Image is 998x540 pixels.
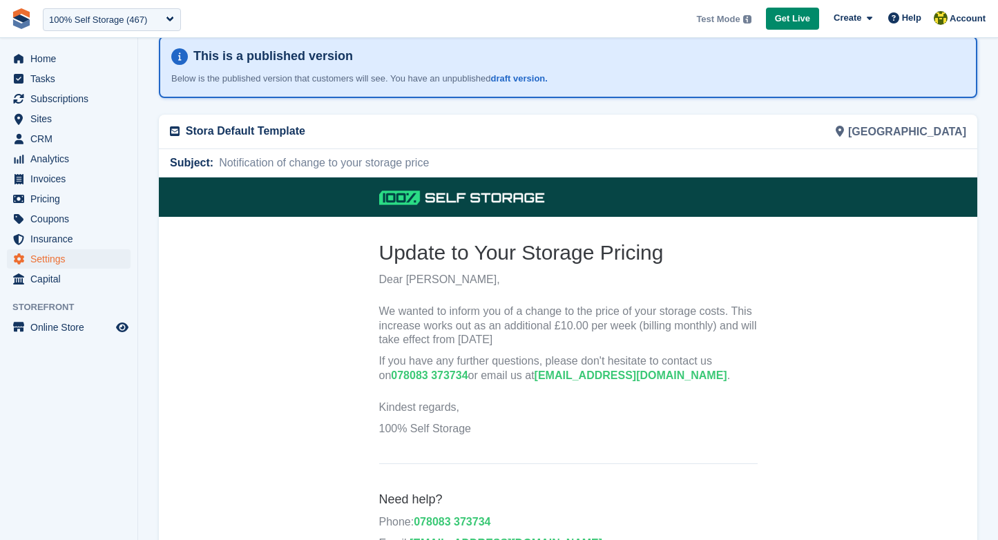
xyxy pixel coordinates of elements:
a: menu [7,109,131,128]
a: menu [7,49,131,68]
p: If you have any further questions, please don't hesitate to contact us on or email us at . [220,177,599,206]
span: Notification of change to your storage price [213,155,429,171]
a: menu [7,69,131,88]
a: menu [7,169,131,189]
a: 078083 373734 [232,192,309,204]
a: menu [7,129,131,148]
a: menu [7,209,131,229]
span: Pricing [30,189,113,209]
span: CRM [30,129,113,148]
h4: This is a published version [188,48,965,64]
p: Email: [220,359,599,374]
a: [EMAIL_ADDRESS][DOMAIN_NAME] [376,192,568,204]
a: 078083 373734 [255,338,332,350]
h6: Need help? [220,314,599,330]
a: draft version. [491,73,548,84]
h2: Update to Your Storage Pricing [220,61,599,88]
span: Analytics [30,149,113,168]
p: Below is the published version that customers will see. You have an unpublished [171,72,655,86]
span: Create [834,11,861,25]
a: Get Live [766,8,819,30]
span: Settings [30,249,113,269]
span: Test Mode [696,12,740,26]
a: menu [7,249,131,269]
p: Kindest regards, [220,223,599,238]
img: icon-info-grey-7440780725fd019a000dd9b08b2336e03edf1995a4989e88bcd33f0948082b44.svg [743,15,751,23]
a: menu [7,318,131,337]
span: Invoices [30,169,113,189]
span: Tasks [30,69,113,88]
span: Get Live [775,12,810,26]
span: Storefront [12,300,137,314]
p: We wanted to inform you of a change to the price of your storage costs. This increase works out a... [220,127,599,170]
p: Stora Default Template [186,123,560,139]
img: 100% Self Storage Logo [220,12,386,28]
span: Subscriptions [30,89,113,108]
a: Preview store [114,319,131,336]
span: Insurance [30,229,113,249]
img: Rob Sweeney [934,11,948,25]
span: Subject: [170,155,213,171]
a: [EMAIL_ADDRESS][DOMAIN_NAME] [251,360,443,372]
img: stora-icon-8386f47178a22dfd0bd8f6a31ec36ba5ce8667c1dd55bd0f319d3a0aa187defe.svg [11,8,32,29]
a: menu [7,229,131,249]
div: [GEOGRAPHIC_DATA] [568,115,975,148]
a: menu [7,269,131,289]
span: Home [30,49,113,68]
p: 100% Self Storage [220,244,599,259]
span: Help [902,11,921,25]
p: Dear [PERSON_NAME], [220,95,599,110]
div: 100% Self Storage (467) [49,13,147,27]
a: menu [7,189,131,209]
span: Sites [30,109,113,128]
a: menu [7,149,131,168]
span: Coupons [30,209,113,229]
span: Account [950,12,986,26]
span: Capital [30,269,113,289]
span: Online Store [30,318,113,337]
a: menu [7,89,131,108]
p: Phone: [220,338,599,352]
